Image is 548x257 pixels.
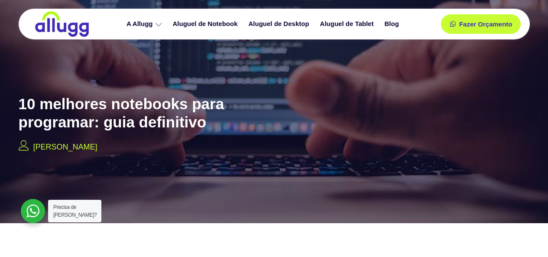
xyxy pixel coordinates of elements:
[34,11,90,37] img: locação de TI é Allugg
[459,21,512,27] span: Fazer Orçamento
[169,16,244,32] a: Aluguel de Notebook
[244,16,316,32] a: Aluguel de Desktop
[19,95,296,131] h2: 10 melhores notebooks para programar: guia definitivo
[316,16,380,32] a: Aluguel de Tablet
[53,204,97,218] span: Precisa de [PERSON_NAME]?
[380,16,405,32] a: Blog
[33,141,97,153] p: [PERSON_NAME]
[122,16,169,32] a: A Allugg
[441,14,521,34] a: Fazer Orçamento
